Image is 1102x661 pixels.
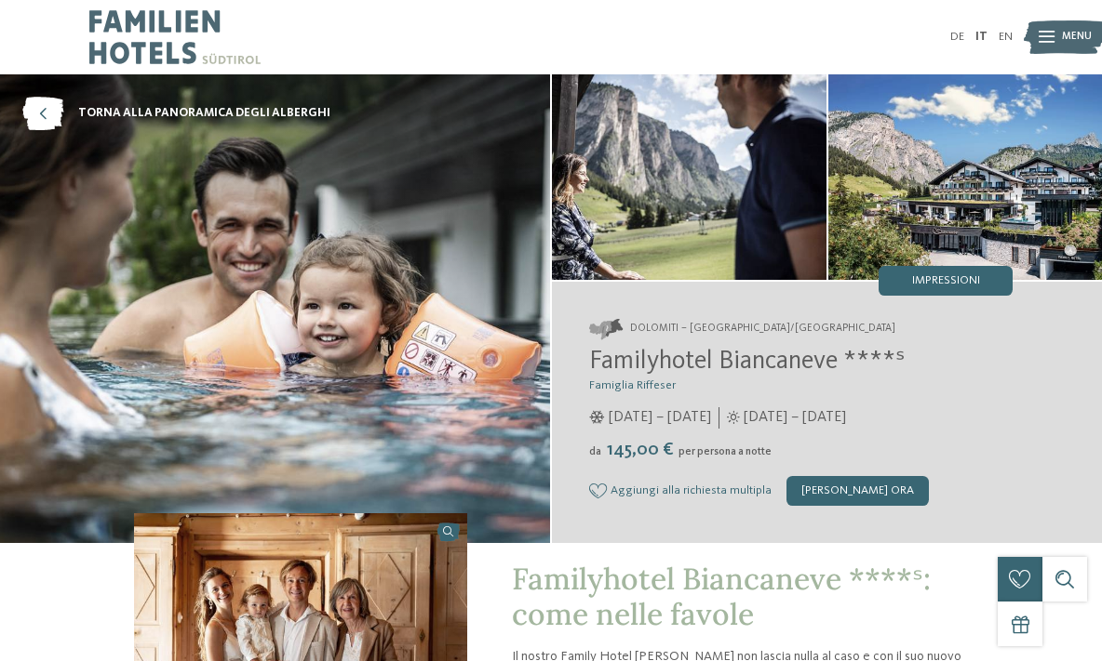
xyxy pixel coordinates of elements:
[786,476,929,506] div: [PERSON_NAME] ora
[589,379,676,391] span: Famiglia Riffeser
[630,322,895,337] span: Dolomiti – [GEOGRAPHIC_DATA]/[GEOGRAPHIC_DATA]
[999,31,1013,43] a: EN
[609,407,711,428] span: [DATE] – [DATE]
[589,349,905,375] span: Familyhotel Biancaneve ****ˢ
[603,441,677,459] span: 145,00 €
[552,74,826,280] img: Il nostro family hotel a Selva: una vacanza da favola
[1062,30,1092,45] span: Menu
[22,97,330,130] a: torna alla panoramica degli alberghi
[727,411,740,424] i: Orari d'apertura estate
[589,411,605,424] i: Orari d'apertura inverno
[679,446,772,457] span: per persona a notte
[912,275,980,287] span: Impressioni
[512,560,931,633] span: Familyhotel Biancaneve ****ˢ: come nelle favole
[975,31,988,43] a: IT
[589,446,601,457] span: da
[744,407,846,428] span: [DATE] – [DATE]
[950,31,964,43] a: DE
[611,484,772,497] span: Aggiungi alla richiesta multipla
[78,105,330,122] span: torna alla panoramica degli alberghi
